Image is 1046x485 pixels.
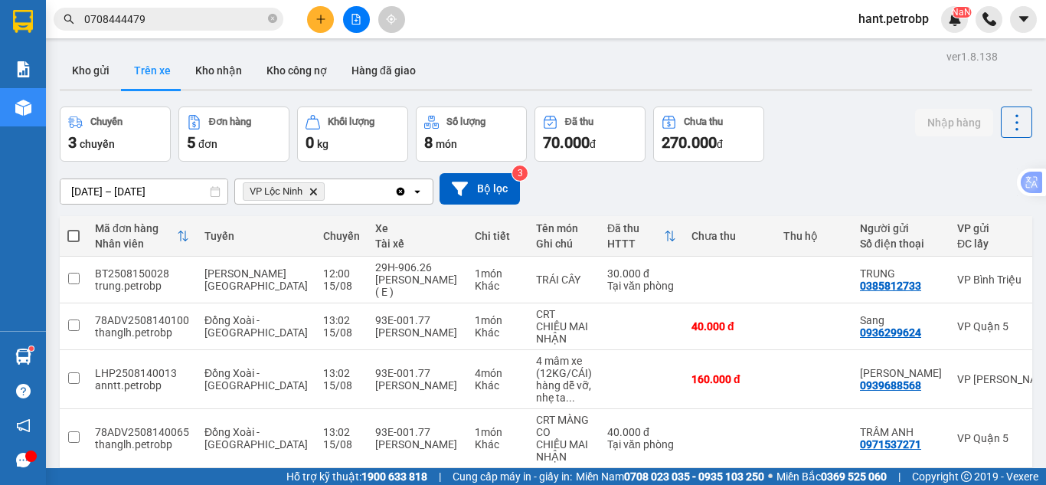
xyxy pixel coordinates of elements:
[339,52,428,89] button: Hàng đã giao
[607,438,676,451] div: Tại văn phòng
[16,418,31,433] span: notification
[323,267,360,280] div: 12:00
[860,326,921,339] div: 0936299624
[957,238,1044,250] div: ĐC lấy
[375,261,459,274] div: 29H-906.26
[607,267,676,280] div: 30.000 đ
[68,133,77,152] span: 3
[543,133,590,152] span: 70.000
[375,314,459,326] div: 93E-001.77
[717,138,723,150] span: đ
[95,326,189,339] div: thanglh.petrobp
[309,187,318,196] svg: Delete
[475,367,521,379] div: 4 món
[187,133,195,152] span: 5
[307,6,334,33] button: plus
[250,185,302,198] span: VP Lộc Ninh
[178,107,289,162] button: Đơn hàng5đơn
[536,379,592,404] div: hàng dễ vỡ, nhẹ tay dùm khách
[440,173,520,205] button: Bộ lọc
[952,7,971,18] sup: NaN
[243,182,325,201] span: VP Lộc Ninh, close by backspace
[536,308,592,320] div: CRT
[386,14,397,25] span: aim
[475,230,521,242] div: Chi tiết
[122,52,183,89] button: Trên xe
[323,230,360,242] div: Chuyến
[95,426,189,438] div: 78ADV2508140065
[860,367,942,379] div: KIM KHÁNH
[323,438,360,451] div: 15/08
[375,326,459,339] div: [PERSON_NAME]
[446,116,485,127] div: Số lượng
[948,12,962,26] img: icon-new-feature
[204,267,308,292] span: [PERSON_NAME][GEOGRAPHIC_DATA]
[95,438,189,451] div: thanglh.petrobp
[1017,12,1031,26] span: caret-down
[436,138,457,150] span: món
[323,367,360,379] div: 13:02
[95,367,189,379] div: LHP2508140013
[323,314,360,326] div: 13:02
[961,471,972,482] span: copyright
[375,274,459,298] div: [PERSON_NAME] ( E )
[204,367,308,392] span: Đồng Xoài - [GEOGRAPHIC_DATA]
[691,230,768,242] div: Chưa thu
[375,238,459,250] div: Tài xế
[536,238,592,250] div: Ghi chú
[453,468,572,485] span: Cung cấp máy in - giấy in:
[860,426,942,438] div: TRÂM ANH
[323,326,360,339] div: 15/08
[15,61,31,77] img: solution-icon
[315,14,326,25] span: plus
[416,107,527,162] button: Số lượng8món
[328,184,329,199] input: Selected VP Lộc Ninh.
[821,470,887,483] strong: 0369 525 060
[204,426,308,451] span: Đồng Xoài - [GEOGRAPHIC_DATA]
[268,14,277,23] span: close-circle
[860,280,921,292] div: 0385812733
[600,216,684,257] th: Toggle SortBy
[691,373,768,385] div: 160.000 đ
[607,238,664,250] div: HTTT
[306,133,314,152] span: 0
[16,384,31,398] span: question-circle
[375,222,459,234] div: Xe
[13,10,33,33] img: logo-vxr
[957,222,1044,234] div: VP gửi
[15,100,31,116] img: warehouse-icon
[607,426,676,438] div: 40.000 đ
[80,138,115,150] span: chuyến
[323,426,360,438] div: 13:02
[95,314,189,326] div: 78ADV2508140100
[607,280,676,292] div: Tại văn phòng
[15,349,31,365] img: warehouse-icon
[375,367,459,379] div: 93E-001.77
[475,438,521,451] div: Khác
[1010,6,1037,33] button: caret-down
[286,468,427,485] span: Hỗ trợ kỹ thuật:
[60,52,122,89] button: Kho gửi
[536,320,592,345] div: CHIỀU MAI NHẬN
[566,392,575,404] span: ...
[317,138,329,150] span: kg
[475,267,521,280] div: 1 món
[691,320,768,333] div: 40.000 đ
[776,468,887,485] span: Miền Bắc
[684,116,723,127] div: Chưa thu
[254,52,339,89] button: Kho công nợ
[204,314,308,339] span: Đồng Xoài - [GEOGRAPHIC_DATA]
[183,52,254,89] button: Kho nhận
[536,438,592,463] div: CHIỀU MAI NHẬN
[860,267,942,280] div: TRUNG
[95,238,177,250] div: Nhân viên
[536,414,592,438] div: CRT MÀNG CO
[607,222,664,234] div: Đã thu
[84,11,265,28] input: Tìm tên, số ĐT hoặc mã đơn
[662,133,717,152] span: 270.000
[590,138,596,150] span: đ
[512,165,528,181] sup: 3
[394,185,407,198] svg: Clear all
[268,12,277,27] span: close-circle
[475,426,521,438] div: 1 món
